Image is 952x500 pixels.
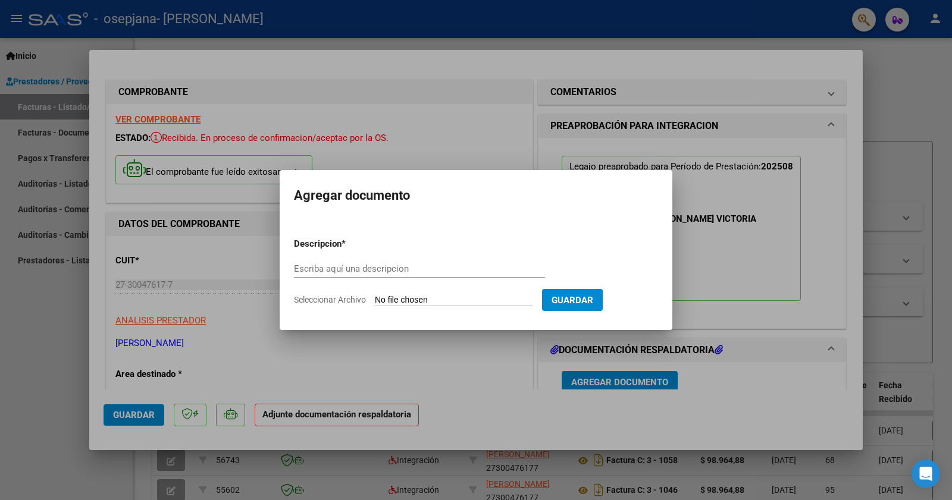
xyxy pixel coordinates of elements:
span: Seleccionar Archivo [294,295,366,304]
h2: Agregar documento [294,184,658,207]
button: Guardar [542,289,603,311]
span: Guardar [552,295,593,306]
div: Open Intercom Messenger [912,460,940,488]
p: Descripcion [294,237,403,251]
